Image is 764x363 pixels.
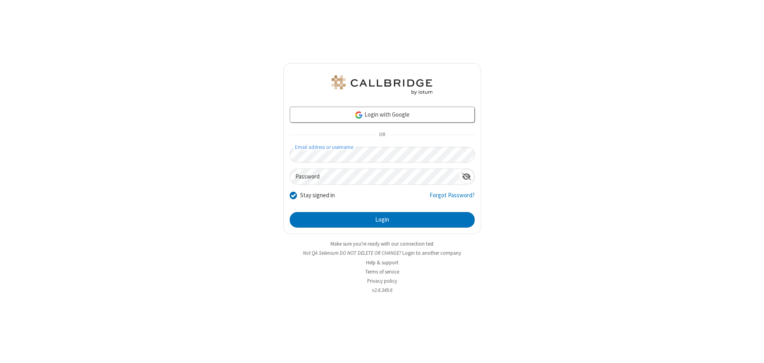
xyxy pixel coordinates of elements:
a: Login with Google [290,107,475,123]
input: Email address or username [290,147,475,163]
a: Make sure you're ready with our connection test [330,240,434,247]
a: Help & support [366,259,398,266]
span: OR [376,129,388,141]
img: QA Selenium DO NOT DELETE OR CHANGE [330,75,434,95]
button: Login to another company [402,249,461,257]
label: Stay signed in [300,191,335,200]
div: Show password [459,169,474,184]
a: Forgot Password? [430,191,475,206]
a: Terms of service [365,268,399,275]
img: google-icon.png [354,111,363,119]
a: Privacy policy [367,278,397,284]
li: v2.6.349.6 [283,286,481,294]
input: Password [290,169,459,184]
button: Login [290,212,475,228]
li: Not QA Selenium DO NOT DELETE OR CHANGE? [283,249,481,257]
